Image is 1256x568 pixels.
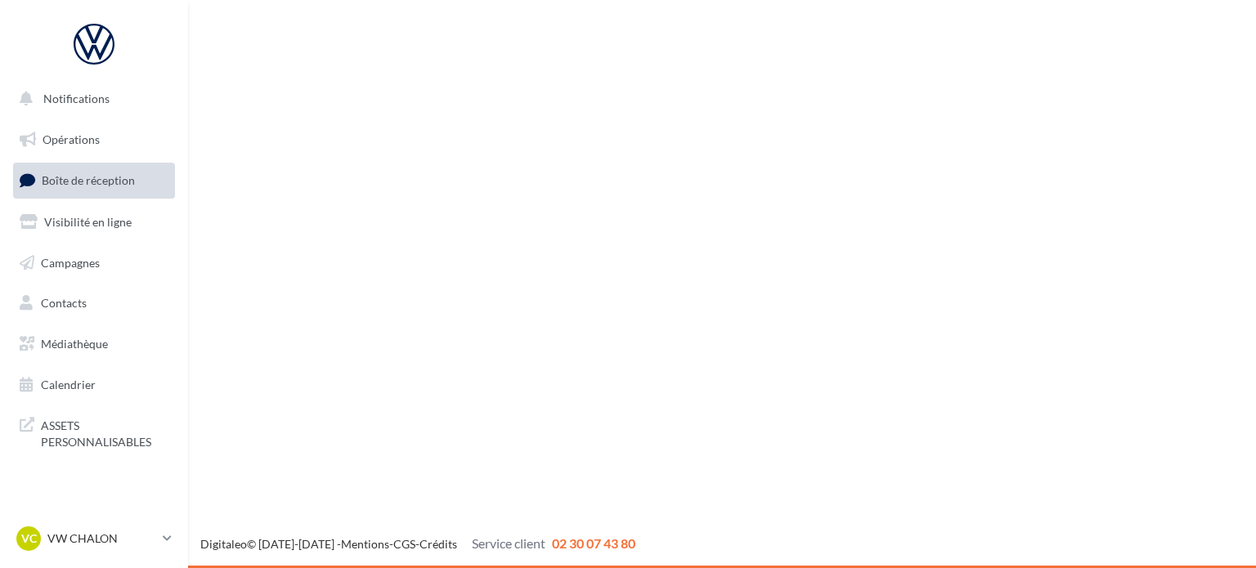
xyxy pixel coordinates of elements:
a: Opérations [10,123,178,157]
span: VC [21,530,37,547]
a: Calendrier [10,368,178,402]
button: Notifications [10,82,172,116]
span: Médiathèque [41,337,108,351]
a: Crédits [419,537,457,551]
span: Contacts [41,296,87,310]
span: Service client [472,535,545,551]
span: Visibilité en ligne [44,215,132,229]
a: Contacts [10,286,178,320]
span: Campagnes [41,255,100,269]
p: VW CHALON [47,530,156,547]
a: ASSETS PERSONNALISABLES [10,408,178,456]
a: Mentions [341,537,389,551]
span: © [DATE]-[DATE] - - - [200,537,635,551]
span: Opérations [43,132,100,146]
span: Boîte de réception [42,173,135,187]
a: Campagnes [10,246,178,280]
span: 02 30 07 43 80 [552,535,635,551]
a: Visibilité en ligne [10,205,178,239]
a: Boîte de réception [10,163,178,198]
a: CGS [393,537,415,551]
span: Calendrier [41,378,96,391]
a: Digitaleo [200,537,247,551]
a: VC VW CHALON [13,523,175,554]
span: Notifications [43,92,110,105]
span: ASSETS PERSONNALISABLES [41,414,168,449]
a: Médiathèque [10,327,178,361]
